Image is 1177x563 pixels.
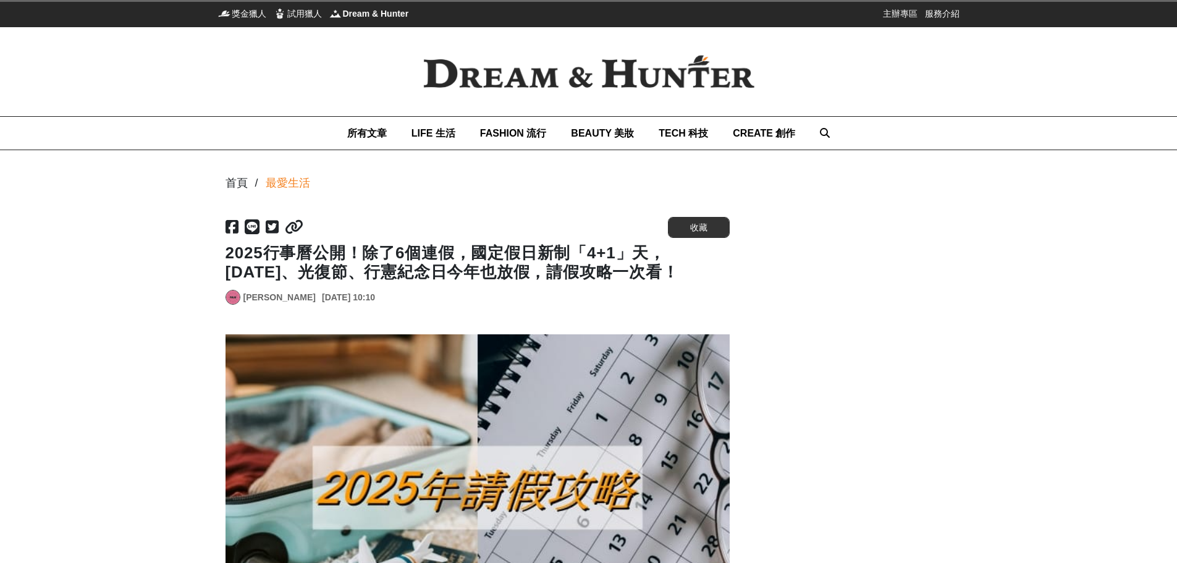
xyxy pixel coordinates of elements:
img: Dream & Hunter [403,35,774,108]
span: 所有文章 [347,128,387,138]
a: 所有文章 [347,117,387,150]
a: 主辦專區 [883,7,918,20]
a: BEAUTY 美妝 [571,117,634,150]
img: Avatar [226,290,240,304]
div: 首頁 [226,175,248,192]
span: BEAUTY 美妝 [571,128,634,138]
a: TECH 科技 [659,117,708,150]
img: 獎金獵人 [218,7,230,20]
span: 獎金獵人 [232,7,266,20]
span: Dream & Hunter [343,7,409,20]
span: 試用獵人 [287,7,322,20]
a: [PERSON_NAME] [243,291,316,304]
span: LIFE 生活 [411,128,455,138]
div: / [255,175,258,192]
a: 獎金獵人獎金獵人 [218,7,266,20]
h1: 2025行事曆公開！除了6個連假，國定假日新制「4+1」天，[DATE]、光復節、行憲紀念日今年也放假，請假攻略一次看！ [226,243,730,282]
button: 收藏 [668,217,730,238]
div: [DATE] 10:10 [322,291,375,304]
a: Avatar [226,290,240,305]
a: CREATE 創作 [733,117,795,150]
a: Dream & HunterDream & Hunter [329,7,409,20]
a: 最愛生活 [266,175,310,192]
a: 試用獵人試用獵人 [274,7,322,20]
a: 服務介紹 [925,7,960,20]
span: CREATE 創作 [733,128,795,138]
a: FASHION 流行 [480,117,547,150]
img: Dream & Hunter [329,7,342,20]
span: TECH 科技 [659,128,708,138]
span: FASHION 流行 [480,128,547,138]
a: LIFE 生活 [411,117,455,150]
img: 試用獵人 [274,7,286,20]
